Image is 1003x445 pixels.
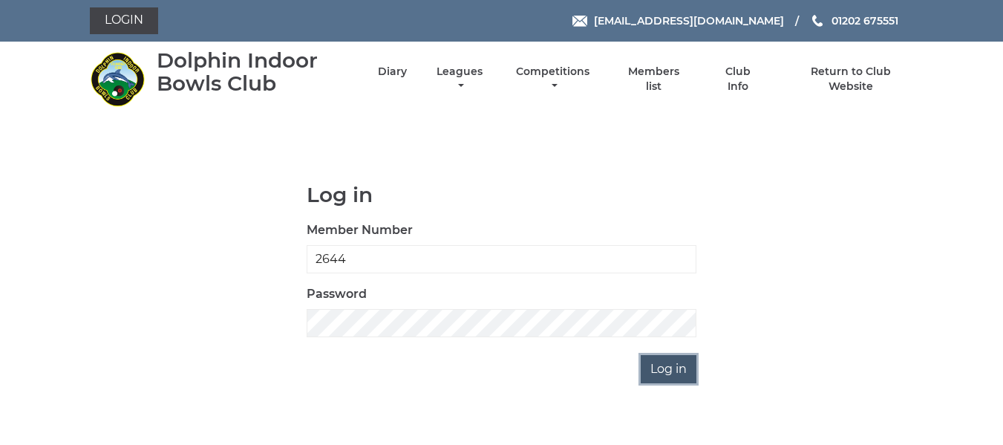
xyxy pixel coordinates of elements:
[307,285,367,303] label: Password
[594,14,784,27] span: [EMAIL_ADDRESS][DOMAIN_NAME]
[90,7,158,34] a: Login
[433,65,486,94] a: Leagues
[157,49,352,95] div: Dolphin Indoor Bowls Club
[641,355,696,383] input: Log in
[619,65,687,94] a: Members list
[572,16,587,27] img: Email
[513,65,594,94] a: Competitions
[788,65,913,94] a: Return to Club Website
[810,13,898,29] a: Phone us 01202 675551
[812,15,823,27] img: Phone us
[378,65,407,79] a: Diary
[714,65,762,94] a: Club Info
[90,51,146,107] img: Dolphin Indoor Bowls Club
[307,183,696,207] h1: Log in
[832,14,898,27] span: 01202 675551
[307,221,413,239] label: Member Number
[572,13,784,29] a: Email [EMAIL_ADDRESS][DOMAIN_NAME]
